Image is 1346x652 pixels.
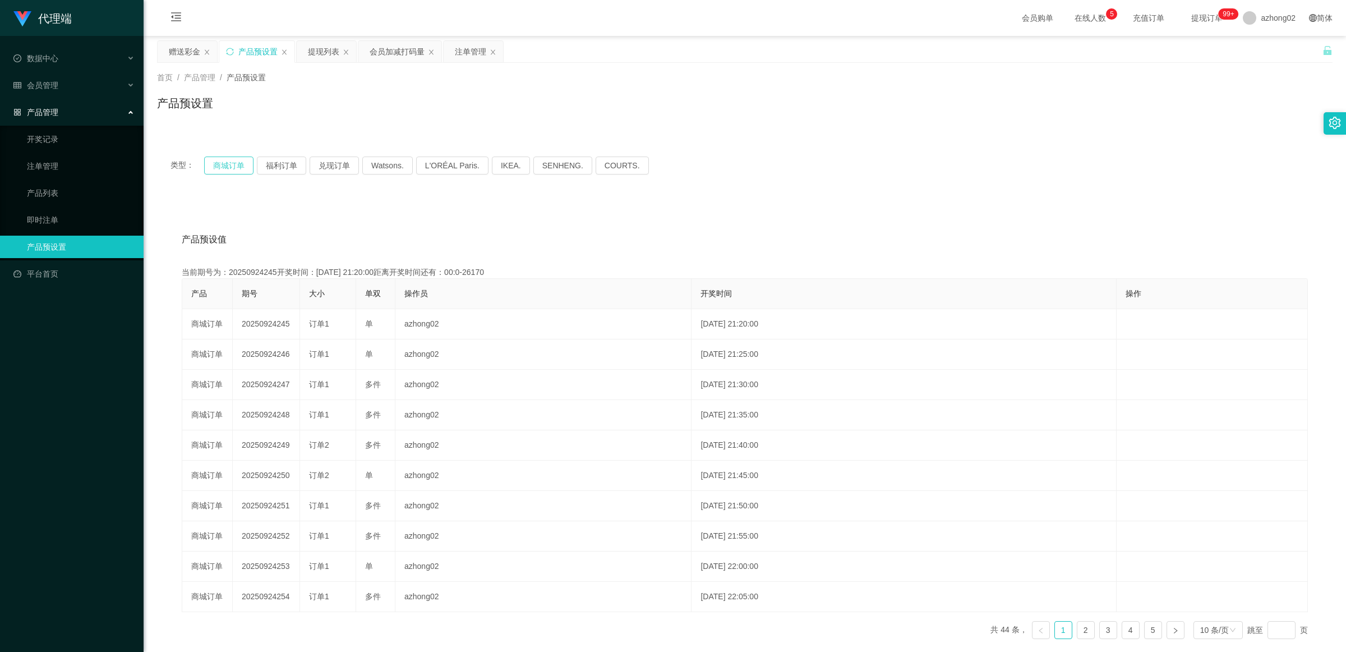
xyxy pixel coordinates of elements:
[395,582,692,612] td: azhong02
[309,592,329,601] span: 订单1
[990,621,1027,639] li: 共 44 条，
[395,521,692,552] td: azhong02
[416,157,488,175] button: L'ORÉAL Paris.
[365,440,381,449] span: 多件
[13,81,21,89] i: 图标: table
[191,289,207,298] span: 产品
[1069,14,1112,22] span: 在线人数
[343,49,349,56] i: 图标: close
[404,289,428,298] span: 操作员
[226,48,234,56] i: 图标: sync
[182,400,233,430] td: 商城订单
[257,157,306,175] button: 福利订单
[1309,14,1317,22] i: 图标: global
[233,400,300,430] td: 20250924248
[309,531,329,540] span: 订单1
[365,319,373,328] span: 单
[309,471,329,480] span: 订单2
[365,289,381,298] span: 单双
[1054,621,1072,639] li: 1
[177,73,179,82] span: /
[1229,627,1236,635] i: 图标: down
[1032,621,1050,639] li: 上一页
[220,73,222,82] span: /
[1106,8,1117,20] sup: 5
[1122,621,1140,639] li: 4
[309,410,329,419] span: 订单1
[692,370,1116,400] td: [DATE] 21:30:00
[27,128,135,150] a: 开奖记录
[233,309,300,339] td: 20250924245
[395,552,692,582] td: azhong02
[204,157,253,175] button: 商城订单
[1167,621,1184,639] li: 下一页
[233,430,300,461] td: 20250924249
[204,49,210,56] i: 图标: close
[692,552,1116,582] td: [DATE] 22:00:00
[1218,8,1238,20] sup: 1205
[1099,621,1117,639] li: 3
[395,400,692,430] td: azhong02
[1186,14,1228,22] span: 提现订单
[169,41,200,62] div: 赠送彩金
[533,157,592,175] button: SENHENG.
[1100,622,1117,639] a: 3
[1077,621,1095,639] li: 2
[1055,622,1072,639] a: 1
[365,501,381,510] span: 多件
[700,289,732,298] span: 开奖时间
[309,350,329,359] span: 订单1
[692,461,1116,491] td: [DATE] 21:45:00
[395,491,692,521] td: azhong02
[692,491,1116,521] td: [DATE] 21:50:00
[182,582,233,612] td: 商城订单
[157,73,173,82] span: 首页
[1172,627,1179,634] i: 图标: right
[362,157,413,175] button: Watsons.
[182,233,227,246] span: 产品预设值
[38,1,72,36] h1: 代理端
[1126,289,1141,298] span: 操作
[455,41,486,62] div: 注单管理
[13,81,58,90] span: 会员管理
[157,1,195,36] i: 图标: menu-fold
[182,552,233,582] td: 商城订单
[13,13,72,22] a: 代理端
[13,108,58,117] span: 产品管理
[233,521,300,552] td: 20250924252
[365,562,373,571] span: 单
[370,41,425,62] div: 会员加减打码量
[13,108,21,116] i: 图标: appstore-o
[692,400,1116,430] td: [DATE] 21:35:00
[1127,14,1170,22] span: 充值订单
[27,209,135,231] a: 即时注单
[490,49,496,56] i: 图标: close
[281,49,288,56] i: 图标: close
[1122,622,1139,639] a: 4
[13,54,21,62] i: 图标: check-circle-o
[242,289,257,298] span: 期号
[692,339,1116,370] td: [DATE] 21:25:00
[309,380,329,389] span: 订单1
[1200,622,1229,639] div: 10 条/页
[308,41,339,62] div: 提现列表
[1329,117,1341,129] i: 图标: setting
[692,430,1116,461] td: [DATE] 21:40:00
[309,501,329,510] span: 订单1
[238,41,278,62] div: 产品预设置
[233,552,300,582] td: 20250924253
[13,263,135,285] a: 图标: dashboard平台首页
[182,461,233,491] td: 商城订单
[492,157,530,175] button: IKEA.
[27,182,135,204] a: 产品列表
[182,430,233,461] td: 商城订单
[233,339,300,370] td: 20250924246
[1247,621,1308,639] div: 跳至 页
[13,54,58,63] span: 数据中心
[27,236,135,258] a: 产品预设置
[1077,622,1094,639] a: 2
[395,339,692,370] td: azhong02
[233,582,300,612] td: 20250924254
[395,430,692,461] td: azhong02
[1110,8,1114,20] p: 5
